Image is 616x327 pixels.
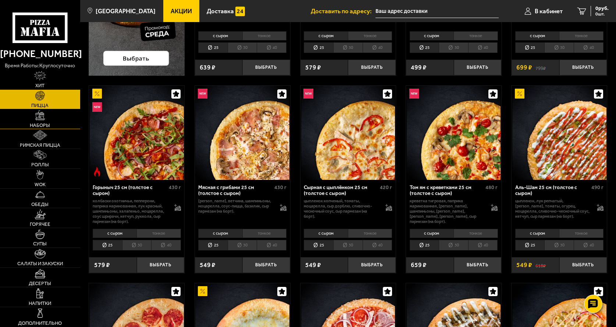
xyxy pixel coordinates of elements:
[257,42,286,53] li: 40
[515,240,545,250] li: 25
[200,262,216,268] span: 549 ₽
[512,86,607,180] a: АкционныйАль-Шам 25 см (толстое с сыром)
[485,184,498,191] span: 480 г
[303,89,313,98] img: Новинка
[515,89,524,98] img: Акционный
[198,42,228,53] li: 25
[35,182,46,187] span: WOK
[515,185,590,197] div: Аль-Шам 25 см (толстое с сыром)
[453,229,498,238] li: тонкое
[274,184,286,191] span: 430 г
[468,240,498,250] li: 40
[411,262,427,268] span: 659 ₽
[198,31,242,40] li: с сыром
[574,42,603,53] li: 40
[20,143,60,147] span: Римская пицца
[515,42,545,53] li: 25
[33,241,47,246] span: Супы
[200,64,216,71] span: 639 ₽
[515,199,590,219] p: цыпленок, лук репчатый, [PERSON_NAME], томаты, огурец, моцарелла, сливочно-чесночный соус, кетчуп...
[559,229,603,238] li: тонкое
[92,89,102,98] img: Акционный
[17,261,63,266] span: Салаты и закуски
[363,240,392,250] li: 40
[375,4,499,18] span: Санкт-Петербург, Троицкий проспект, 6
[29,301,51,306] span: Напитки
[137,257,185,273] button: Выбрать
[29,281,51,286] span: Десерты
[453,31,498,40] li: тонкое
[410,199,485,224] p: креветка тигровая, паприка маринованная, [PERSON_NAME], шампиньоны, [PERSON_NAME], [PERSON_NAME],...
[516,262,532,268] span: 549 ₽
[169,184,181,191] span: 430 г
[515,31,559,40] li: с сыром
[375,4,499,18] input: Ваш адрес доставки
[409,89,419,98] img: Новинка
[30,222,50,227] span: Горячее
[30,123,50,128] span: Наборы
[92,167,102,177] img: Острое блюдо
[198,240,228,250] li: 25
[468,42,498,53] li: 40
[198,229,242,238] li: с сыром
[407,86,501,180] img: Том ям с креветками 25 см (толстое с сыром)
[411,64,427,71] span: 499 ₽
[544,42,574,53] li: 30
[242,257,290,273] button: Выбрать
[595,12,609,16] span: 0 шт.
[18,321,62,326] span: Дополнительно
[304,185,378,197] div: Сырная с цыплёнком 25 см (толстое с сыром)
[90,86,184,180] img: Горыныч 25 см (толстое с сыром)
[591,184,603,191] span: 490 г
[595,6,609,11] span: 0 руб.
[198,185,273,197] div: Мясная с грибами 25 см (толстое с сыром)
[122,240,152,250] li: 30
[195,86,290,180] a: НовинкаМясная с грибами 25 см (толстое с сыром)
[535,8,563,14] span: В кабинет
[574,240,603,250] li: 40
[559,257,607,273] button: Выбрать
[333,240,363,250] li: 30
[92,102,102,112] img: Новинка
[304,42,333,53] li: 25
[410,240,439,250] li: 25
[89,86,184,180] a: АкционныйНовинкаОстрое блюдоГорыныч 25 см (толстое с сыром)
[304,240,333,250] li: 25
[198,199,273,214] p: [PERSON_NAME], ветчина, шампиньоны, моцарелла, соус-пицца, базилик, сыр пармезан (на борт).
[93,229,136,238] li: с сыром
[136,229,181,238] li: тонкое
[35,83,44,88] span: Хит
[410,31,453,40] li: с сыром
[31,162,49,167] span: Роллы
[305,64,321,71] span: 579 ₽
[406,86,501,180] a: НовинкаТом ям с креветками 25 см (толстое с сыром)
[228,240,257,250] li: 30
[171,8,192,14] span: Акции
[348,257,396,273] button: Выбрать
[535,262,546,268] s: 618 ₽
[228,42,257,53] li: 30
[94,262,110,268] span: 579 ₽
[31,202,49,207] span: Обеды
[207,8,234,14] span: Доставка
[93,240,122,250] li: 25
[304,229,348,238] li: с сыром
[380,184,392,191] span: 420 г
[410,42,439,53] li: 25
[31,103,49,108] span: Пицца
[301,86,395,180] img: Сырная с цыплёнком 25 см (толстое с сыром)
[439,42,468,53] li: 30
[305,262,321,268] span: 549 ₽
[512,86,606,180] img: Аль-Шам 25 см (толстое с сыром)
[93,199,168,224] p: колбаски Охотничьи, пепперони, паприка маринованная, лук красный, шампиньоны, халапеньо, моцарелл...
[410,229,453,238] li: с сыром
[195,86,289,180] img: Мясная с грибами 25 см (толстое с сыром)
[96,8,156,14] span: [GEOGRAPHIC_DATA]
[515,229,559,238] li: с сыром
[454,60,502,75] button: Выбрать
[363,42,392,53] li: 40
[535,64,546,71] s: 799 ₽
[544,240,574,250] li: 30
[242,60,290,75] button: Выбрать
[439,240,468,250] li: 30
